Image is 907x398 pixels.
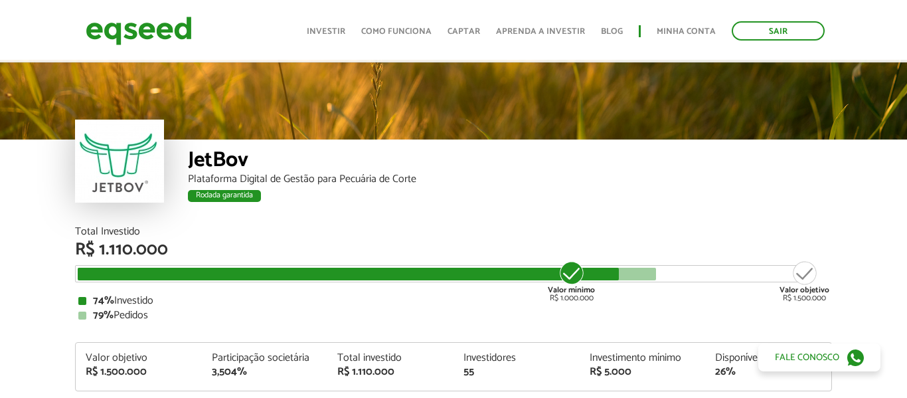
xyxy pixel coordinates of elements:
[188,149,832,174] div: JetBov
[307,27,345,36] a: Investir
[448,27,480,36] a: Captar
[657,27,716,36] a: Minha conta
[188,174,832,185] div: Plataforma Digital de Gestão para Pecuária de Corte
[78,296,829,306] div: Investido
[546,260,596,302] div: R$ 1.000.000
[337,353,444,363] div: Total investido
[780,284,829,296] strong: Valor objetivo
[337,367,444,377] div: R$ 1.110.000
[758,344,880,371] a: Fale conosco
[715,367,821,377] div: 26%
[86,367,192,377] div: R$ 1.500.000
[732,21,825,41] a: Sair
[463,367,570,377] div: 55
[590,353,696,363] div: Investimento mínimo
[86,353,192,363] div: Valor objetivo
[93,306,114,324] strong: 79%
[361,27,432,36] a: Como funciona
[601,27,623,36] a: Blog
[496,27,585,36] a: Aprenda a investir
[590,367,696,377] div: R$ 5.000
[212,353,318,363] div: Participação societária
[78,310,829,321] div: Pedidos
[93,292,114,310] strong: 74%
[463,353,570,363] div: Investidores
[212,367,318,377] div: 3,504%
[188,190,261,202] div: Rodada garantida
[75,241,832,258] div: R$ 1.110.000
[86,13,192,49] img: EqSeed
[780,260,829,302] div: R$ 1.500.000
[548,284,595,296] strong: Valor mínimo
[75,227,832,237] div: Total Investido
